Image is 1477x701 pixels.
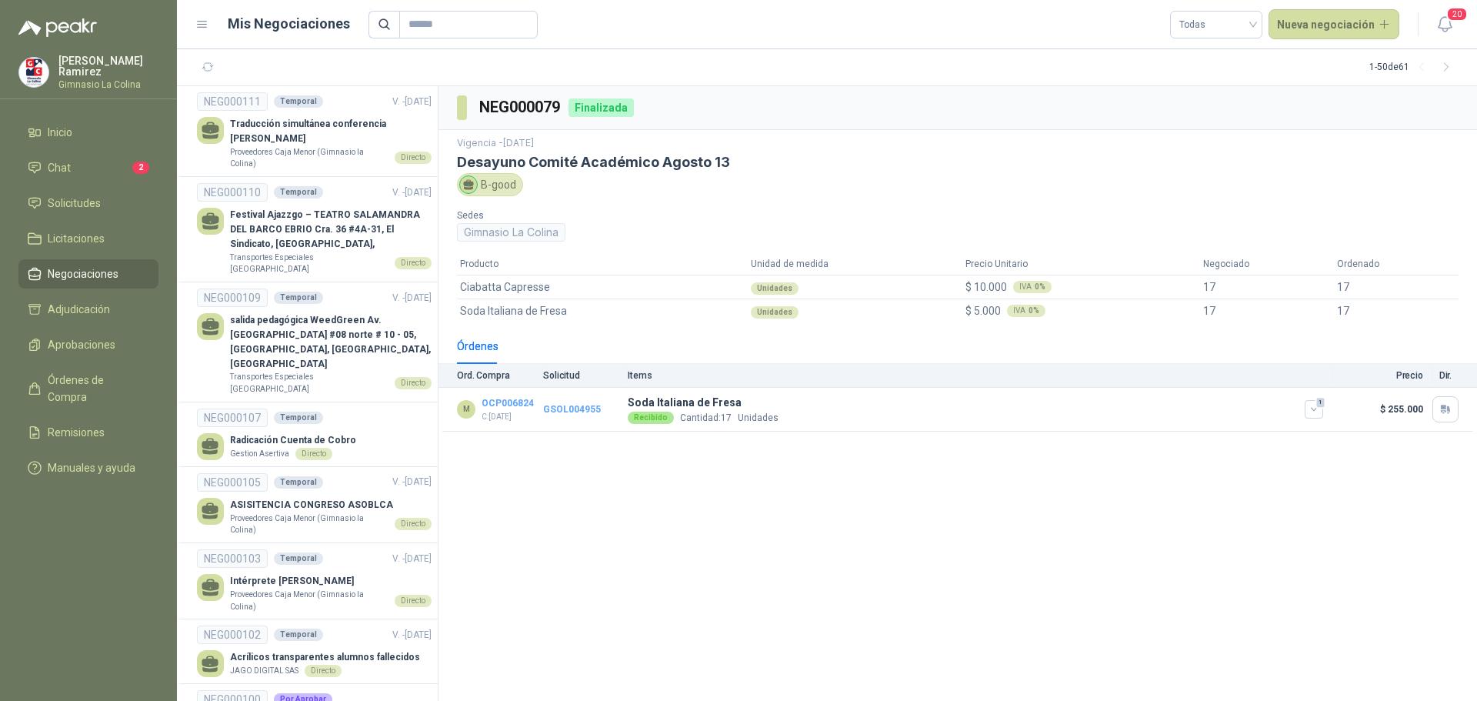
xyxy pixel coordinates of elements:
div: Órdenes [457,338,498,355]
p: Traducción simultánea conferencia [PERSON_NAME] [230,117,432,146]
h3: NEG000079 [479,95,562,119]
span: $ 5.000 [965,302,1001,319]
button: 1 [1305,400,1323,419]
button: Nueva negociación [1269,9,1400,40]
p: Sedes [457,209,952,223]
a: NEG000102TemporalV. -[DATE] Acrílicos transparentes alumnos fallecidosJAGO DIGITAL SASDirecto [197,626,432,677]
div: IVA [1013,281,1052,293]
div: Temporal [274,186,323,199]
th: Negociado [1200,254,1335,275]
span: $ 10.000 [965,279,1007,295]
th: Ord. Compra [438,364,543,388]
span: Adjudicación [48,301,110,318]
b: 0 % [1029,307,1039,315]
p: Proveedores Caja Menor (Gimnasio la Colina) [230,146,388,170]
button: 20 [1431,11,1459,38]
th: Dir. [1432,364,1477,388]
span: Inicio [48,124,72,141]
div: NEG000103 [197,549,268,568]
a: Solicitudes [18,189,158,218]
a: NEG000107TemporalRadicación Cuenta de CobroGestion AsertivaDirecto [197,409,432,460]
a: Chat2 [18,153,158,182]
div: Directo [395,518,432,530]
span: Soda Italiana de Fresa [460,302,567,319]
a: Manuales y ayuda [18,453,158,482]
div: Unidades [751,306,799,319]
span: 17 [721,412,732,423]
span: V. - [DATE] [392,553,432,564]
h3: Desayuno Comité Académico Agosto 13 [457,154,1459,170]
div: Recibido [628,412,674,424]
td: 17 [1200,275,1335,299]
div: Temporal [274,292,323,304]
p: JAGO DIGITAL SAS [230,665,298,677]
th: Producto [457,254,748,275]
td: 17 [1200,299,1335,322]
a: Negociaciones [18,259,158,289]
div: Temporal [274,412,323,424]
span: V. - [DATE] [392,187,432,198]
b: 0 % [1035,283,1045,291]
div: Directo [395,377,432,389]
p: Unidades [738,411,779,426]
p: Festival Ajazzgo – TEATRO SALAMANDRA DEL BARCO EBRIO Cra. 36 #4A-31, El Sindicato, [GEOGRAPHIC_DA... [230,208,432,252]
a: Licitaciones [18,224,158,253]
span: Órdenes de Compra [48,372,144,406]
span: V. - [DATE] [392,629,432,640]
span: Manuales y ayuda [48,459,135,476]
img: Logo peakr [18,18,97,37]
span: V. - [DATE] [392,96,432,107]
p: Vigencia - [DATE] [457,136,1459,151]
h1: Mis Negociaciones [228,13,350,35]
div: NEG000111 [197,92,268,111]
p: Transportes Especiales [GEOGRAPHIC_DATA] [230,371,388,395]
p: Cantidad: [680,411,732,426]
div: Unidades [751,282,799,295]
span: V. - [DATE] [392,476,432,487]
p: [PERSON_NAME] Ramirez [58,55,158,77]
p: Proveedores Caja Menor (Gimnasio la Colina) [230,589,388,613]
img: Company Logo [19,58,48,87]
div: NEG000110 [197,183,268,202]
div: Directo [395,257,432,269]
p: salida pedagógica WeedGreen Av. [GEOGRAPHIC_DATA] #08 norte # 10 - 05, [GEOGRAPHIC_DATA], [GEOGRA... [230,313,432,371]
p: Gimnasio La Colina [58,80,158,89]
p: Acrílicos transparentes alumnos fallecidos [230,650,420,665]
a: Adjudicación [18,295,158,324]
th: Precio Unitario [962,254,1199,275]
td: 17 [1334,299,1459,322]
div: Gimnasio La Colina [457,223,565,242]
a: NEG000105TemporalV. -[DATE] ASISITENCIA CONGRESO ASOBLCAProveedores Caja Menor (Gimnasio la Colin... [197,473,432,536]
p: $ 255.000 [1332,404,1423,415]
th: Solicitud [543,364,628,388]
a: NEG000110TemporalV. -[DATE] Festival Ajazzgo – TEATRO SALAMANDRA DEL BARCO EBRIO Cra. 36 #4A-31, ... [197,183,432,275]
div: Temporal [274,552,323,565]
span: V. - [DATE] [392,292,432,303]
a: Aprobaciones [18,330,158,359]
div: NEG000102 [197,626,268,644]
p: Intérprete [PERSON_NAME] [230,574,432,589]
div: Directo [305,665,342,677]
a: Órdenes de Compra [18,366,158,412]
div: Directo [395,152,432,164]
th: Items [628,364,1332,388]
div: IVA [1007,305,1045,317]
div: NEG000107 [197,409,268,427]
span: Licitaciones [48,230,105,247]
span: Negociaciones [48,265,118,282]
p: C: [DATE] [482,411,534,423]
a: NEG000111TemporalV. -[DATE] Traducción simultánea conferencia [PERSON_NAME]Proveedores Caja Menor... [197,92,432,170]
p: Soda Italiana de Fresa [628,394,779,411]
a: Inicio [18,118,158,147]
div: M [457,400,475,419]
th: Ordenado [1334,254,1459,275]
span: Aprobaciones [48,336,115,353]
a: GSOL004955 [543,404,601,415]
div: NEG000109 [197,289,268,307]
div: Finalizada [568,98,634,117]
div: Directo [395,595,432,607]
a: Remisiones [18,418,158,447]
span: 20 [1446,7,1468,22]
p: Transportes Especiales [GEOGRAPHIC_DATA] [230,252,388,275]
